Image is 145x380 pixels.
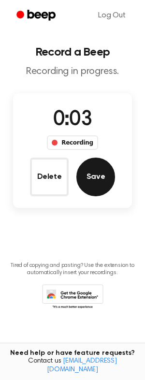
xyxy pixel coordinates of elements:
[10,6,64,25] a: Beep
[8,66,137,78] p: Recording in progress.
[88,4,135,27] a: Log Out
[8,262,137,277] p: Tired of copying and pasting? Use the extension to automatically insert your recordings.
[30,158,69,196] button: Delete Audio Record
[8,46,137,58] h1: Record a Beep
[6,357,139,374] span: Contact us
[47,135,98,150] div: Recording
[47,358,117,373] a: [EMAIL_ADDRESS][DOMAIN_NAME]
[53,110,92,130] span: 0:03
[76,158,115,196] button: Save Audio Record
